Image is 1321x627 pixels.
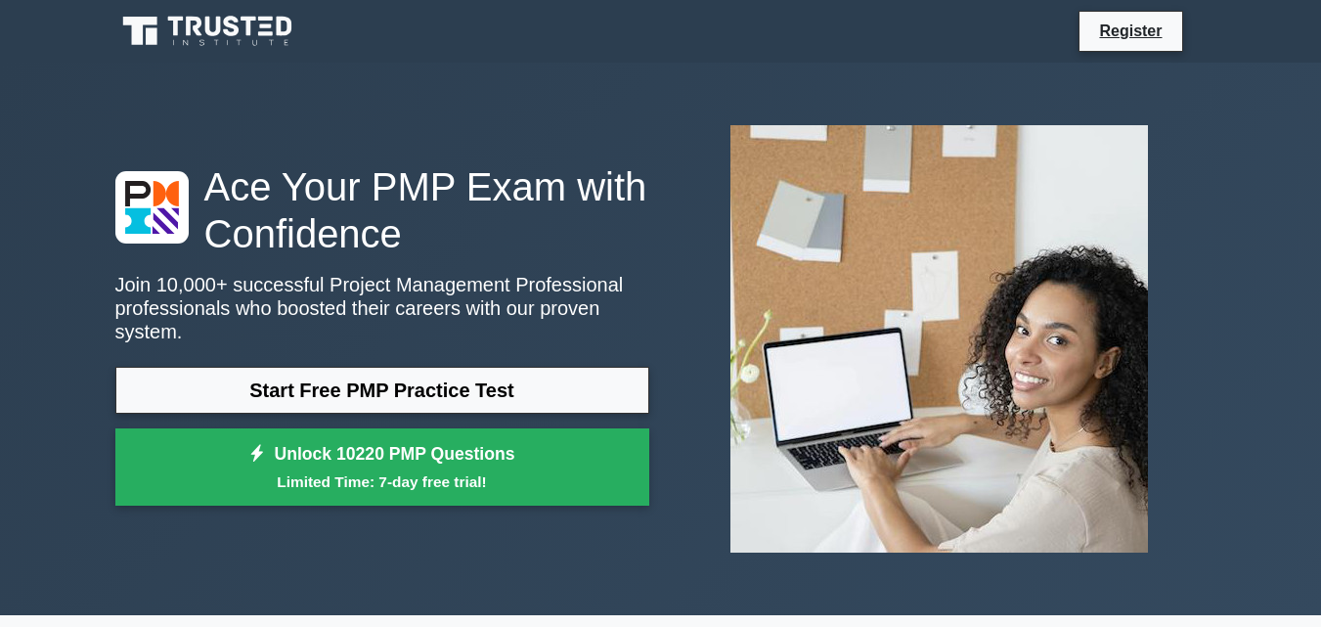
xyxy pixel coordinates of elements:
[115,367,649,414] a: Start Free PMP Practice Test
[115,273,649,343] p: Join 10,000+ successful Project Management Professional professionals who boosted their careers w...
[140,470,625,493] small: Limited Time: 7-day free trial!
[115,428,649,507] a: Unlock 10220 PMP QuestionsLimited Time: 7-day free trial!
[115,163,649,257] h1: Ace Your PMP Exam with Confidence
[1087,19,1173,43] a: Register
